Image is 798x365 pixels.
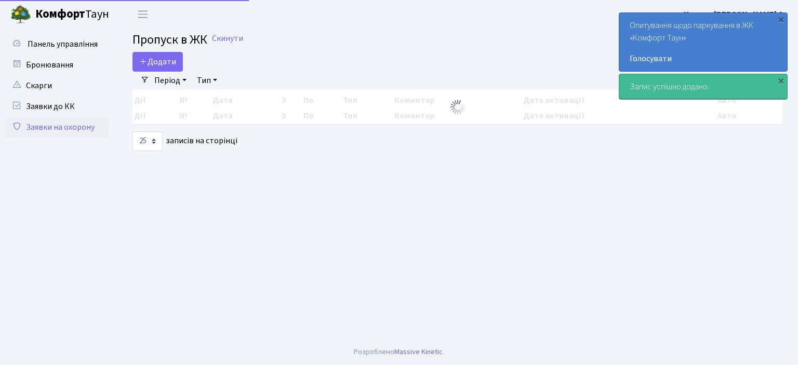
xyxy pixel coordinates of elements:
[212,34,243,44] a: Скинути
[150,72,191,89] a: Період
[132,52,183,72] a: Додати
[449,99,466,115] img: Обробка...
[35,6,109,23] span: Таун
[394,346,443,357] a: Massive Kinetic
[35,6,85,22] b: Комфорт
[630,52,777,65] a: Голосувати
[130,6,156,23] button: Переключити навігацію
[132,31,207,49] span: Пропуск в ЖК
[132,131,237,151] label: записів на сторінці
[619,13,787,71] div: Опитування щодо паркування в ЖК «Комфорт Таун»
[619,74,787,99] div: Запис успішно додано.
[776,75,786,86] div: ×
[684,8,786,21] a: Цитрус [PERSON_NAME] А.
[684,9,786,20] b: Цитрус [PERSON_NAME] А.
[132,131,163,151] select: записів на сторінці
[10,4,31,25] img: logo.png
[193,72,221,89] a: Тип
[5,117,109,138] a: Заявки на охорону
[5,34,109,55] a: Панель управління
[776,14,786,24] div: ×
[28,38,98,50] span: Панель управління
[139,56,176,67] span: Додати
[5,96,109,117] a: Заявки до КК
[5,75,109,96] a: Скарги
[5,55,109,75] a: Бронювання
[354,346,444,358] div: Розроблено .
